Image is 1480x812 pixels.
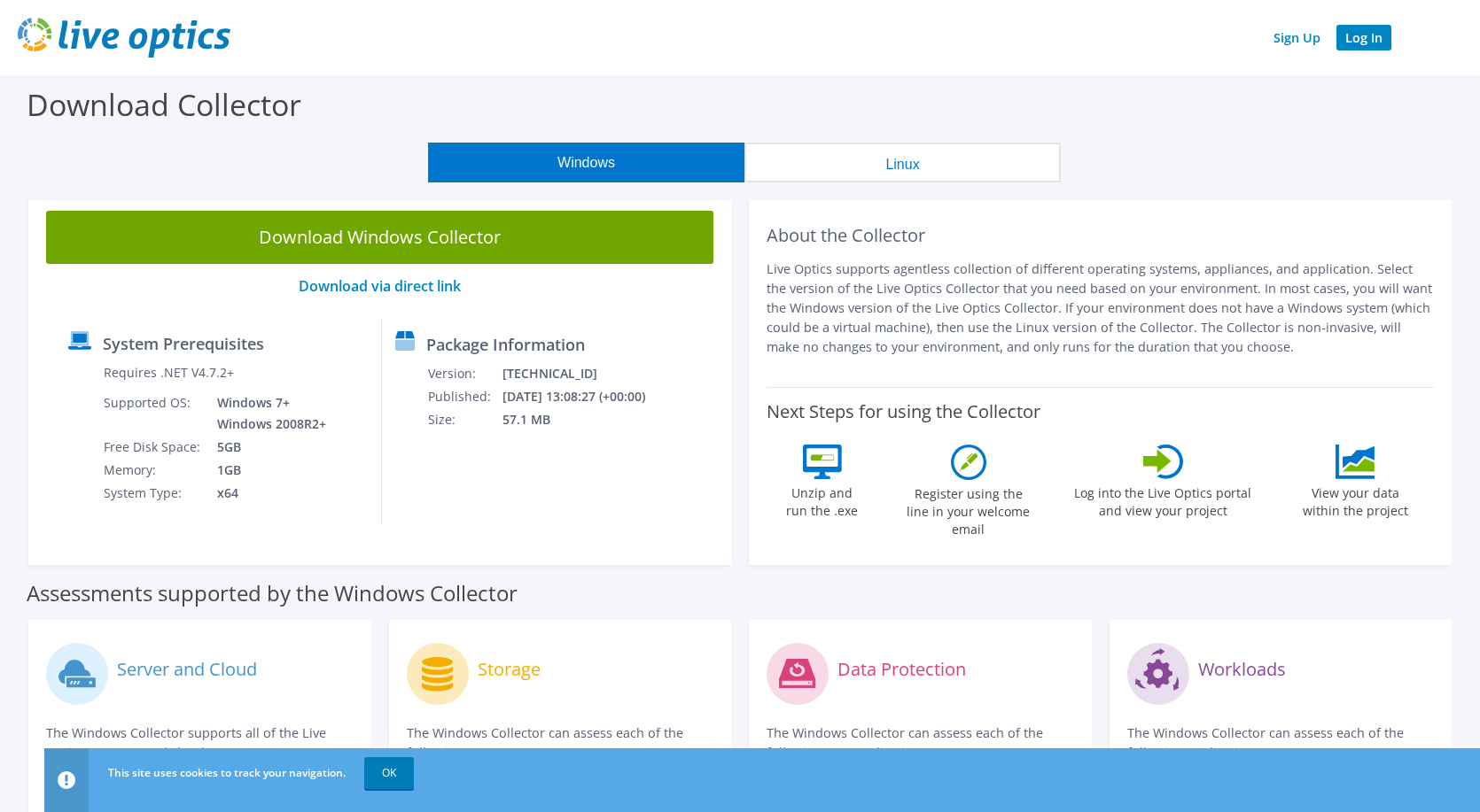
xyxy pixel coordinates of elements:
td: Published: [427,385,502,408]
button: Linux [744,143,1061,182]
p: Live Optics supports agentless collection of different operating systems, appliances, and applica... [767,259,1434,357]
span: This site uses cookies to track your navigation. [108,765,346,780]
label: Assessments supported by the Windows Collector [27,584,518,602]
td: Memory: [103,459,204,482]
a: Download via direct link [299,276,461,296]
label: Workloads [1198,661,1286,678]
td: 1GB [204,459,330,482]
td: [DATE] 13:08:27 (+00:00) [502,385,668,408]
p: The Windows Collector can assess each of the following applications. [1127,723,1435,762]
td: 57.1 MB [502,408,668,431]
label: Data Protection [837,661,966,678]
label: Register using the line in your welcome email [902,480,1035,538]
a: Sign Up [1265,25,1329,50]
label: Requires .NET V4.7.2+ [104,364,234,382]
td: 5GB [204,436,330,459]
p: The Windows Collector can assess each of the following DPS applications. [767,723,1074,762]
a: OK [364,757,414,789]
td: x64 [204,482,330,505]
label: Download Collector [27,84,301,125]
a: Log In [1336,25,1391,50]
label: View your data within the project [1291,479,1419,520]
label: Server and Cloud [117,661,257,678]
td: Version: [427,362,502,385]
td: Size: [427,408,502,431]
label: Storage [478,661,541,678]
p: The Windows Collector supports all of the Live Optics compute and cloud assessments. [46,723,354,762]
td: Free Disk Space: [103,436,204,459]
p: The Windows Collector can assess each of the following storage systems. [407,723,714,762]
h2: About the Collector [767,225,1434,246]
label: Next Steps for using the Collector [767,401,1040,422]
td: [TECHNICAL_ID] [502,362,668,385]
label: Log into the Live Optics portal and view your project [1073,479,1252,520]
img: live_optics_svg.svg [18,18,230,58]
label: Package Information [426,336,585,353]
td: System Type: [103,482,204,505]
td: Supported OS: [103,391,204,436]
a: Download Windows Collector [46,211,713,264]
td: Windows 7+ Windows 2008R2+ [204,391,330,436]
label: Unzip and run the .exe [782,479,863,520]
button: Windows [428,143,744,182]
label: System Prerequisites [103,335,264,352]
